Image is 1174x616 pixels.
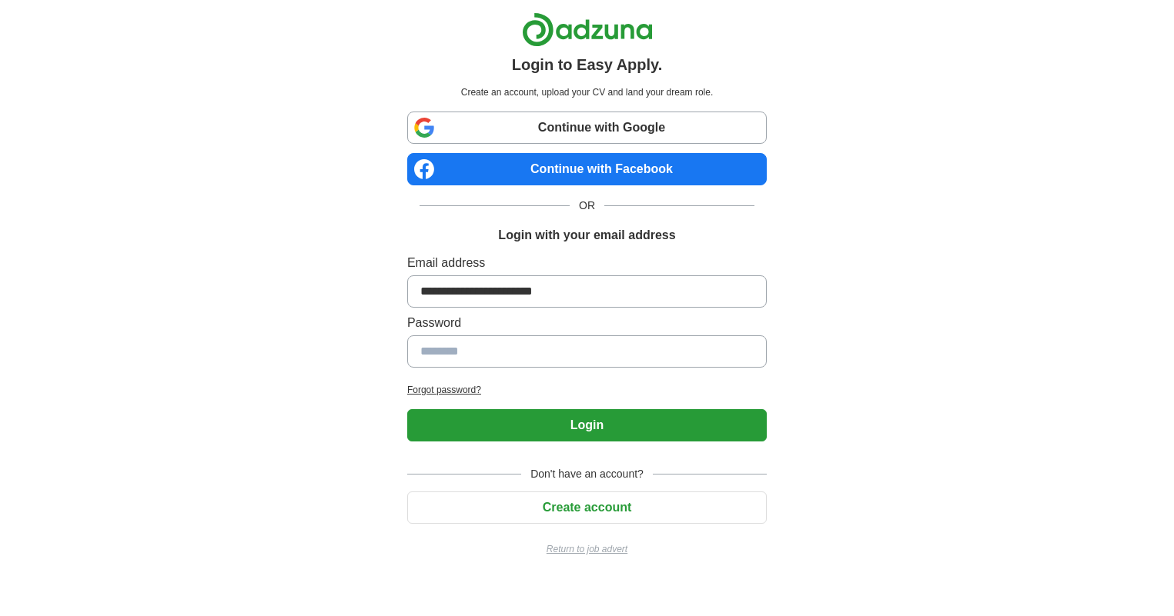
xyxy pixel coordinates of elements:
h1: Login to Easy Apply. [512,53,663,76]
p: Create an account, upload your CV and land your dream role. [410,85,764,99]
label: Password [407,314,767,332]
button: Login [407,409,767,441]
img: Adzuna logo [522,12,653,47]
span: Don't have an account? [521,466,653,482]
a: Continue with Google [407,112,767,144]
a: Create account [407,501,767,514]
label: Email address [407,254,767,272]
button: Create account [407,491,767,524]
a: Return to job advert [407,542,767,556]
span: OR [570,198,604,214]
h1: Login with your email address [498,226,675,245]
a: Forgot password? [407,383,767,397]
a: Continue with Facebook [407,153,767,185]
